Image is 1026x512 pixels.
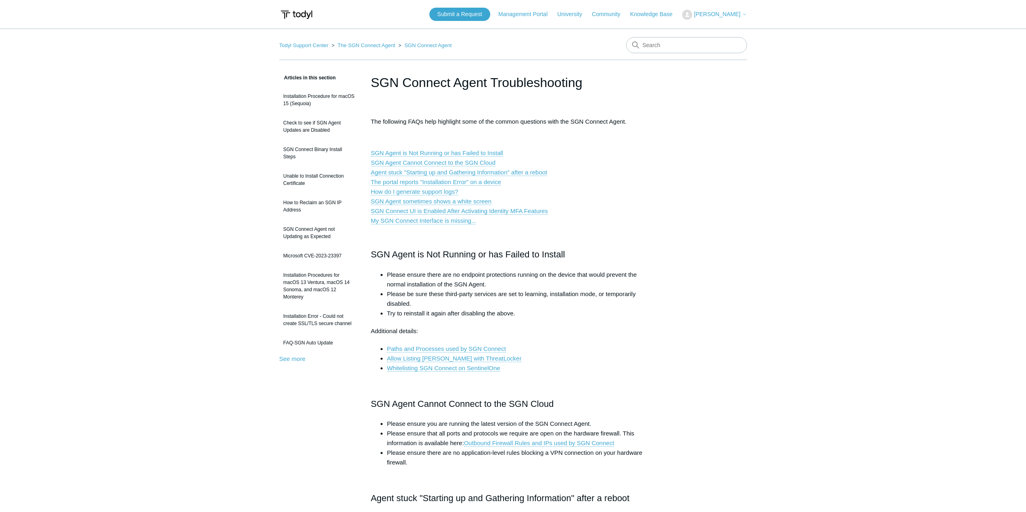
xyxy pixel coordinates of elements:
[387,429,656,448] li: Please ensure that all ports and protocols we require are open on the hardware firewall. This inf...
[387,270,656,289] li: Please ensure there are no endpoint protections running on the device that would prevent the norm...
[371,397,656,411] h2: SGN Agent Cannot Connect to the SGN Cloud
[397,42,452,48] li: SGN Connect Agent
[630,10,681,19] a: Knowledge Base
[387,289,656,309] li: Please be sure these third-party services are set to learning, installation mode, or temporarily ...
[464,439,614,447] a: Outbound Firewall Rules and IPs used by SGN Connect
[330,42,397,48] li: The SGN Connect Agent
[371,491,656,505] h2: Agent stuck "Starting up and Gathering Information" after a reboot
[371,169,547,176] a: Agent stuck "Starting up and Gathering Information" after a reboot
[371,117,656,126] p: The following FAQs help highlight some of the common questions with the SGN Connect Agent.
[387,365,500,372] a: Whitelisting SGN Connect on SentinelOne
[279,222,359,244] a: SGN Connect Agent not Updating as Expected
[498,10,556,19] a: Management Portal
[592,10,629,19] a: Community
[429,8,490,21] a: Submit a Request
[279,142,359,164] a: SGN Connect Binary Install Steps
[371,73,656,92] h1: SGN Connect Agent Troubleshooting
[387,419,656,429] li: Please ensure you are running the latest version of the SGN Connect Agent.
[371,178,501,186] a: The portal reports "Installation Error" on a device
[557,10,590,19] a: University
[279,309,359,331] a: Installation Error - Could not create SSL/TLS secure channel
[371,207,548,215] a: SGN Connect UI is Enabled After Activating Identity MFA Features
[279,355,306,362] a: See more
[279,42,330,48] li: Todyl Support Center
[387,448,656,467] li: Please ensure there are no application-level rules blocking a VPN connection on your hardware fir...
[337,42,395,48] a: The SGN Connect Agent
[404,42,452,48] a: SGN Connect Agent
[279,7,314,22] img: Todyl Support Center Help Center home page
[279,42,329,48] a: Todyl Support Center
[626,37,747,53] input: Search
[371,188,458,195] a: How do I generate support logs?
[387,309,656,318] li: Try to reinstall it again after disabling the above.
[371,217,477,224] a: My SGN Connect Interface is missing...
[682,10,747,20] button: [PERSON_NAME]
[279,115,359,138] a: Check to see if SGN Agent Updates are Disabled
[279,248,359,263] a: Microsoft CVE-2023-23397
[279,168,359,191] a: Unable to Install Connection Certificate
[279,267,359,305] a: Installation Procedures for macOS 13 Ventura, macOS 14 Sonoma, and macOS 12 Monterey
[279,75,336,81] span: Articles in this section
[371,198,491,205] a: SGN Agent sometimes shows a white screen
[387,345,506,352] a: Paths and Processes used by SGN Connect
[279,195,359,218] a: How to Reclaim an SGN IP Address
[279,335,359,350] a: FAQ-SGN Auto Update
[371,159,495,166] a: SGN Agent Cannot Connect to the SGN Cloud
[371,149,504,157] a: SGN Agent is Not Running or has Failed to Install
[694,11,740,17] span: [PERSON_NAME]
[279,89,359,111] a: Installation Procedure for macOS 15 (Sequoia)
[371,247,656,261] h2: SGN Agent is Not Running or has Failed to Install
[387,355,522,362] a: Allow Listing [PERSON_NAME] with ThreatLocker
[371,326,656,336] p: Additional details:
